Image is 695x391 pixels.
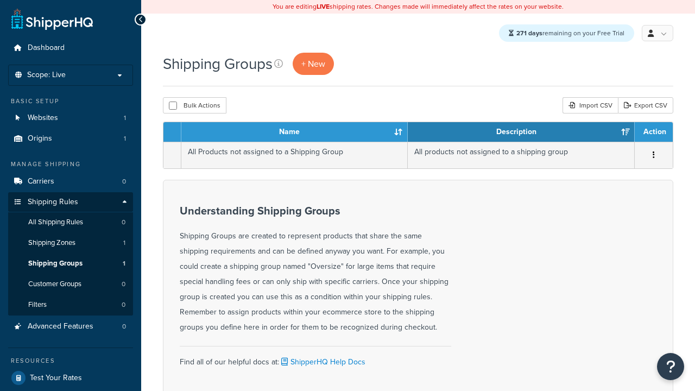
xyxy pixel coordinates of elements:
[27,71,66,80] span: Scope: Live
[8,254,133,274] a: Shipping Groups 1
[8,317,133,337] a: Advanced Features 0
[293,53,334,75] a: + New
[8,356,133,365] div: Resources
[181,142,408,168] td: All Products not assigned to a Shipping Group
[123,259,125,268] span: 1
[516,28,542,38] strong: 271 days
[8,192,133,316] li: Shipping Rules
[8,160,133,169] div: Manage Shipping
[563,97,618,113] div: Import CSV
[8,192,133,212] a: Shipping Rules
[8,254,133,274] li: Shipping Groups
[8,212,133,232] a: All Shipping Rules 0
[28,134,52,143] span: Origins
[28,259,83,268] span: Shipping Groups
[8,172,133,192] li: Carriers
[8,108,133,128] li: Websites
[124,113,126,123] span: 1
[317,2,330,11] b: LIVE
[28,43,65,53] span: Dashboard
[180,205,451,335] div: Shipping Groups are created to represent products that share the same shipping requirements and c...
[8,317,133,337] li: Advanced Features
[11,8,93,30] a: ShipperHQ Home
[8,172,133,192] a: Carriers 0
[8,129,133,149] a: Origins 1
[122,218,125,227] span: 0
[123,238,125,248] span: 1
[28,280,81,289] span: Customer Groups
[181,122,408,142] th: Name: activate to sort column ascending
[657,353,684,380] button: Open Resource Center
[122,280,125,289] span: 0
[180,346,451,370] div: Find all of our helpful docs at:
[163,53,273,74] h1: Shipping Groups
[8,108,133,128] a: Websites 1
[8,295,133,315] li: Filters
[301,58,325,70] span: + New
[28,322,93,331] span: Advanced Features
[28,113,58,123] span: Websites
[122,300,125,310] span: 0
[8,38,133,58] a: Dashboard
[499,24,634,42] div: remaining on your Free Trial
[8,368,133,388] a: Test Your Rates
[8,212,133,232] li: All Shipping Rules
[124,134,126,143] span: 1
[8,295,133,315] a: Filters 0
[8,233,133,253] a: Shipping Zones 1
[30,374,82,383] span: Test Your Rates
[8,274,133,294] li: Customer Groups
[408,122,635,142] th: Description: activate to sort column ascending
[8,274,133,294] a: Customer Groups 0
[8,97,133,106] div: Basic Setup
[618,97,673,113] a: Export CSV
[8,233,133,253] li: Shipping Zones
[122,177,126,186] span: 0
[408,142,635,168] td: All products not assigned to a shipping group
[28,198,78,207] span: Shipping Rules
[180,205,451,217] h3: Understanding Shipping Groups
[28,218,83,227] span: All Shipping Rules
[8,129,133,149] li: Origins
[28,238,75,248] span: Shipping Zones
[279,356,365,368] a: ShipperHQ Help Docs
[28,300,47,310] span: Filters
[122,322,126,331] span: 0
[28,177,54,186] span: Carriers
[635,122,673,142] th: Action
[163,97,226,113] button: Bulk Actions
